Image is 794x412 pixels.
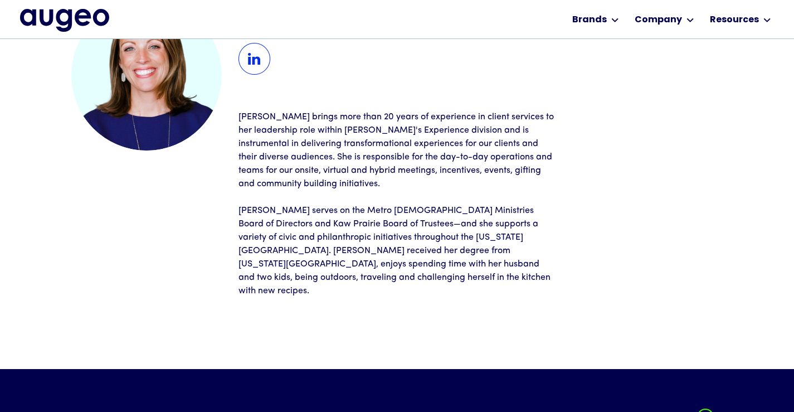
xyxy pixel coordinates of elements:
[238,191,556,204] p: ‍
[20,9,109,31] img: Augeo's full logo in midnight blue.
[572,13,607,27] div: Brands
[20,9,109,31] a: home
[238,43,270,75] img: LinkedIn Icon
[238,204,556,298] p: [PERSON_NAME] serves on the Metro [DEMOGRAPHIC_DATA] Ministries Board of Directors and Kaw Prairi...
[635,13,682,27] div: Company
[238,110,556,191] p: [PERSON_NAME] brings more than 20 years of experience in client services to her leadership role w...
[710,13,759,27] div: Resources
